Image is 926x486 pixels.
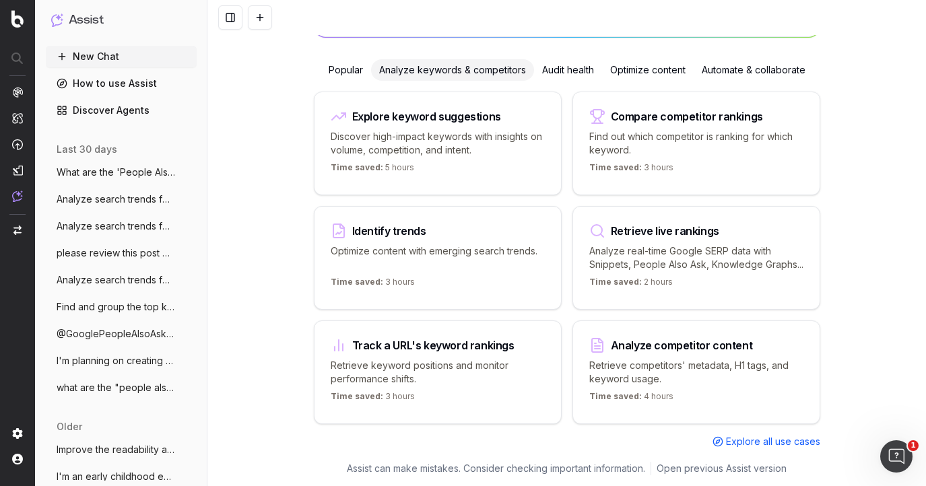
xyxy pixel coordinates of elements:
[46,215,197,237] button: Analyze search trends for: ABCmouse 2
[331,277,415,293] p: 3 hours
[46,269,197,291] button: Analyze search trends for: [DATE] for
[694,59,814,81] div: Automate & collaborate
[331,130,545,157] p: Discover high-impact keywords with insights on volume, competition, and intent.
[12,190,23,202] img: Assist
[611,225,719,236] div: Retrieve live rankings
[331,391,383,401] span: Time saved:
[57,470,175,483] span: I'm an early childhood education expert
[46,296,197,318] button: Find and group the top keywords for illi
[57,273,175,287] span: Analyze search trends for: [DATE] for
[331,162,414,178] p: 5 hours
[57,443,175,456] span: Improve the readability and SEo performa
[321,59,371,81] div: Popular
[46,100,197,121] a: Discover Agents
[371,59,534,81] div: Analyze keywords & competitors
[13,225,22,235] img: Switch project
[589,162,673,178] p: 3 hours
[880,440,913,473] iframe: Intercom live chat
[69,11,104,30] h1: Assist
[12,139,23,150] img: Activation
[57,219,175,233] span: Analyze search trends for: ABCmouse 2
[57,381,175,394] span: what are the "people also ask" questions
[589,244,803,271] p: Analyze real-time Google SERP data with Snippets, People Also Ask, Knowledge Graphs...
[46,350,197,372] button: I'm planning on creating a blog post for
[534,59,602,81] div: Audit health
[46,323,197,345] button: @GooglePeopleAlsoAsk What questions do p
[331,244,545,271] p: Optimize content with emerging search trends.
[12,428,23,439] img: Setting
[713,435,820,448] a: Explore all use cases
[331,162,383,172] span: Time saved:
[57,420,82,433] span: older
[57,193,175,206] span: Analyze search trends for: Christmas pri
[908,440,919,451] span: 1
[12,165,23,176] img: Studio
[57,166,175,179] span: What are the 'People Also Ask' questions
[589,391,673,407] p: 4 hours
[331,391,415,407] p: 3 hours
[51,11,191,30] button: Assist
[611,111,763,122] div: Compare competitor rankings
[57,300,175,314] span: Find and group the top keywords for illi
[347,462,645,475] p: Assist can make mistakes. Consider checking important information.
[57,354,175,368] span: I'm planning on creating a blog post for
[46,188,197,210] button: Analyze search trends for: Christmas pri
[611,340,753,351] div: Analyze competitor content
[57,143,117,156] span: last 30 days
[51,13,63,26] img: Assist
[331,359,545,386] p: Retrieve keyword positions and monitor performance shifts.
[589,391,642,401] span: Time saved:
[352,111,501,122] div: Explore keyword suggestions
[726,435,820,448] span: Explore all use cases
[46,73,197,94] a: How to use Assist
[602,59,694,81] div: Optimize content
[589,277,673,293] p: 2 hours
[46,242,197,264] button: please review this post on play based le
[12,87,23,98] img: Analytics
[589,359,803,386] p: Retrieve competitors' metadata, H1 tags, and keyword usage.
[352,225,426,236] div: Identify trends
[46,162,197,183] button: What are the 'People Also Ask' questions
[589,277,642,287] span: Time saved:
[46,439,197,460] button: Improve the readability and SEo performa
[657,462,787,475] a: Open previous Assist version
[352,340,515,351] div: Track a URL's keyword rankings
[57,327,175,341] span: @GooglePeopleAlsoAsk What questions do p
[12,454,23,464] img: My account
[46,377,197,398] button: what are the "people also ask" questions
[589,130,803,157] p: Find out which competitor is ranking for which keyword.
[589,162,642,172] span: Time saved:
[12,112,23,124] img: Intelligence
[46,46,197,67] button: New Chat
[331,277,383,287] span: Time saved:
[11,10,24,28] img: Botify logo
[57,246,175,260] span: please review this post on play based le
